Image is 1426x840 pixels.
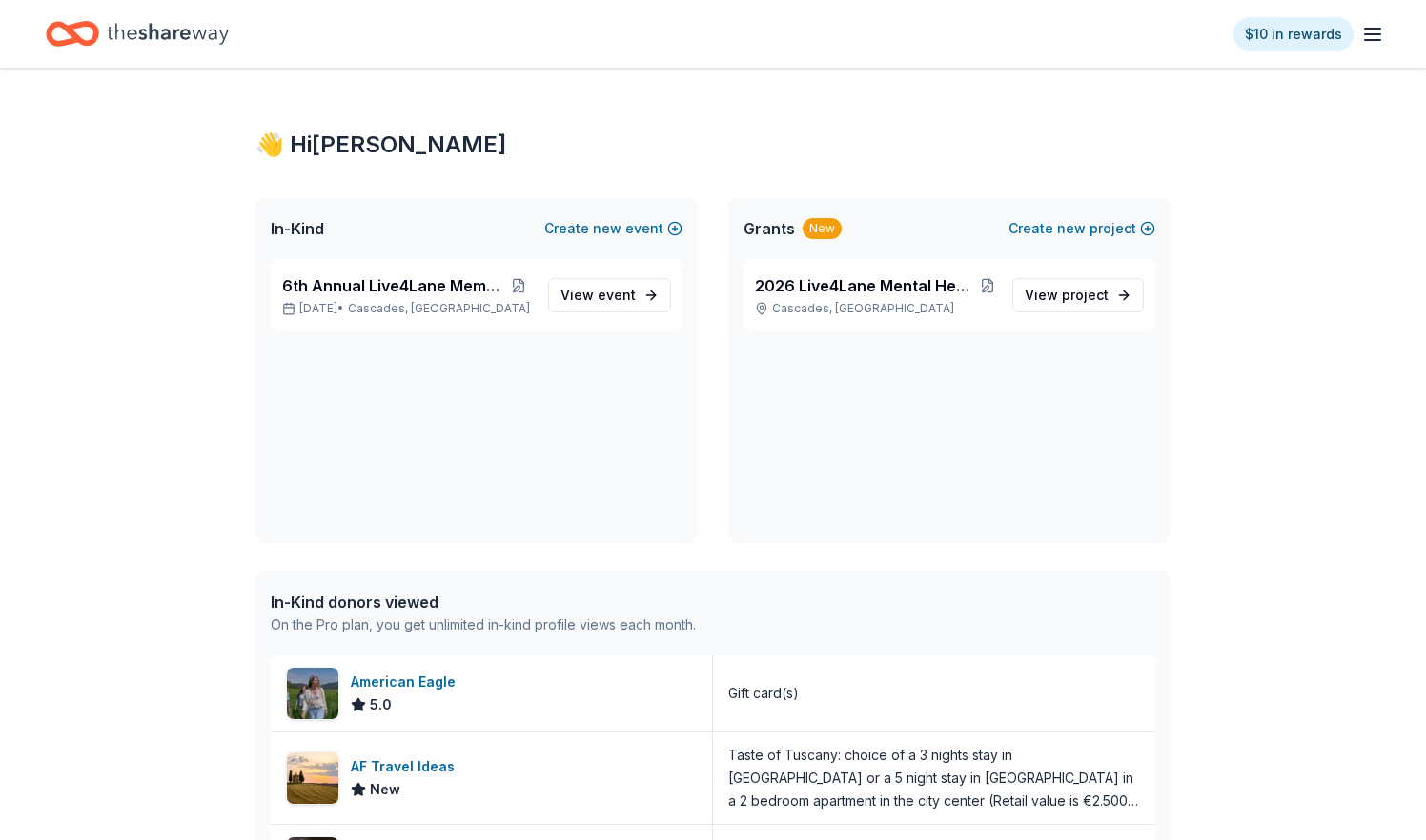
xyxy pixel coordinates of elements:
a: View event [548,278,671,312]
span: new [593,217,621,240]
span: Cascades, [GEOGRAPHIC_DATA] [348,301,530,316]
div: In-Kind donors viewed [271,590,696,613]
a: Home [46,11,229,56]
div: On the Pro plan, you get unlimited in-kind profile views each month. [271,613,696,636]
div: Gift card(s) [728,682,799,705]
button: Createnewproject [1008,217,1155,240]
span: new [1057,217,1086,240]
a: $10 in rewards [1233,17,1354,51]
div: AF Travel Ideas [351,755,462,778]
a: View project [1012,278,1144,312]
span: New [370,778,400,801]
div: American Eagle [351,670,463,693]
p: Cascades, [GEOGRAPHIC_DATA] [755,301,997,316]
span: 2026 Live4Lane Mental Health Advocacy Collage Scholarship [755,274,979,297]
span: View [1025,284,1109,307]
span: 6th Annual Live4Lane Memorial 5K Walk [282,274,504,297]
span: project [1062,287,1109,303]
img: Image for AF Travel Ideas [287,752,338,804]
p: [DATE] • [282,301,533,316]
span: 5.0 [370,693,392,716]
div: Taste of Tuscany: choice of a 3 nights stay in [GEOGRAPHIC_DATA] or a 5 night stay in [GEOGRAPHIC... [728,744,1140,812]
img: Image for American Eagle [287,668,338,719]
span: event [598,287,636,303]
button: Createnewevent [544,217,682,240]
div: New [803,218,842,239]
div: 👋 Hi [PERSON_NAME] [255,130,1171,160]
span: Grants [744,217,795,240]
span: View [560,284,636,307]
span: In-Kind [271,217,324,240]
